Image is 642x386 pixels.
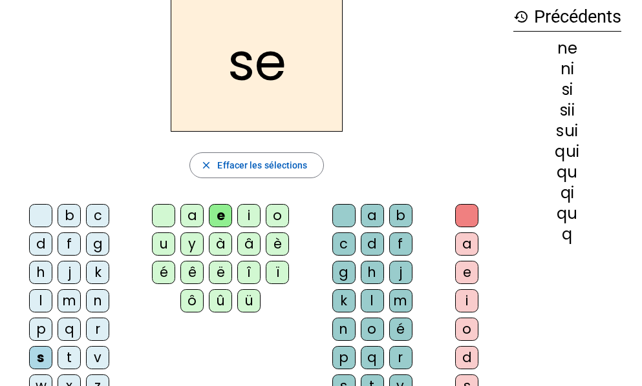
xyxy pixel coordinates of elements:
[237,289,261,312] div: ü
[513,165,621,180] div: qu
[389,204,412,227] div: b
[200,159,212,171] mat-icon: close
[455,232,478,256] div: a
[29,346,52,369] div: s
[180,289,204,312] div: ô
[209,289,232,312] div: û
[29,261,52,284] div: h
[389,346,412,369] div: r
[189,152,323,178] button: Effacer les sélections
[180,261,204,284] div: ê
[513,41,621,56] div: ne
[180,232,204,256] div: y
[58,289,81,312] div: m
[58,232,81,256] div: f
[389,232,412,256] div: f
[361,346,384,369] div: q
[513,227,621,242] div: q
[58,261,81,284] div: j
[513,9,529,25] mat-icon: history
[389,318,412,341] div: é
[58,204,81,227] div: b
[266,232,289,256] div: è
[180,204,204,227] div: a
[86,346,109,369] div: v
[237,204,261,227] div: i
[58,346,81,369] div: t
[86,232,109,256] div: g
[332,232,356,256] div: c
[86,318,109,341] div: r
[152,261,175,284] div: é
[513,144,621,159] div: qui
[513,123,621,139] div: sui
[332,318,356,341] div: n
[455,261,478,284] div: e
[389,261,412,284] div: j
[266,204,289,227] div: o
[513,206,621,221] div: qu
[86,261,109,284] div: k
[513,3,621,32] h3: Précédents
[513,185,621,201] div: qi
[152,232,175,256] div: u
[29,232,52,256] div: d
[332,346,356,369] div: p
[513,61,621,77] div: ni
[455,318,478,341] div: o
[29,318,52,341] div: p
[58,318,81,341] div: q
[86,204,109,227] div: c
[29,289,52,312] div: l
[209,204,232,227] div: e
[237,261,261,284] div: î
[217,157,307,173] span: Effacer les sélections
[361,232,384,256] div: d
[361,318,384,341] div: o
[86,289,109,312] div: n
[209,232,232,256] div: à
[332,289,356,312] div: k
[361,261,384,284] div: h
[332,261,356,284] div: g
[361,204,384,227] div: a
[455,289,478,312] div: i
[513,103,621,118] div: sii
[389,289,412,312] div: m
[266,261,289,284] div: ï
[209,261,232,284] div: ë
[361,289,384,312] div: l
[455,346,478,369] div: d
[237,232,261,256] div: â
[513,82,621,97] div: si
